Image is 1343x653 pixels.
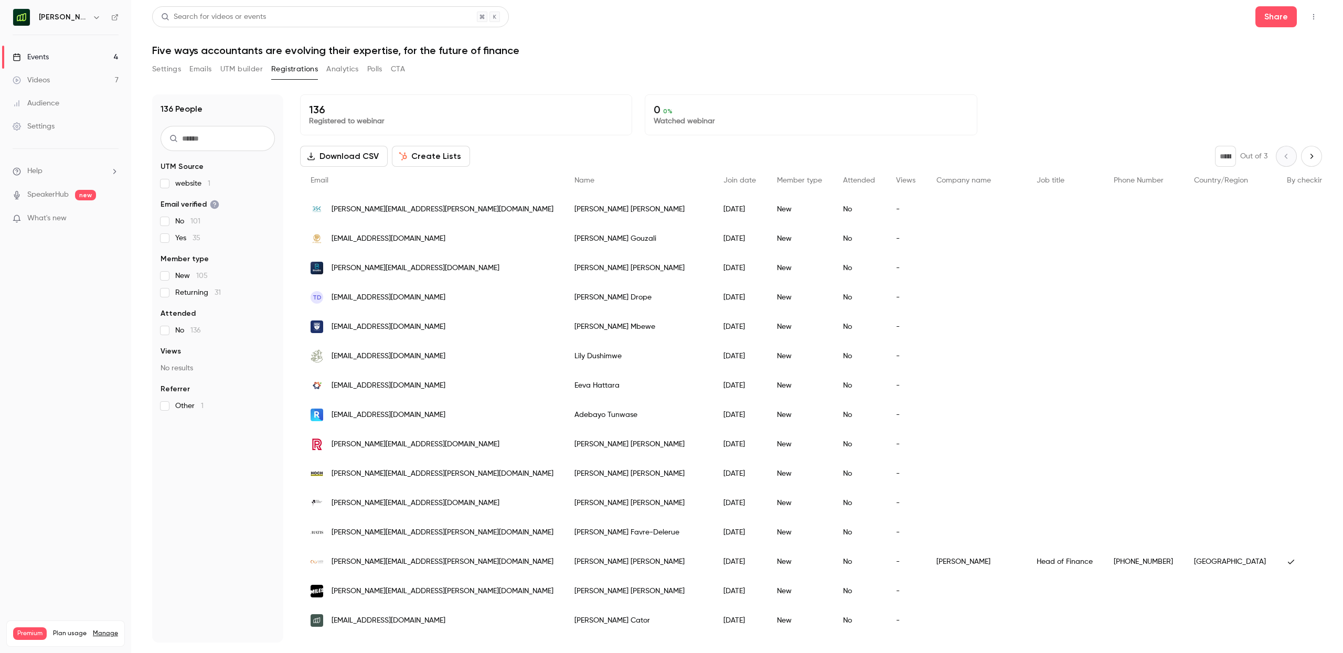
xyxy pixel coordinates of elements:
[13,75,50,85] div: Videos
[75,190,96,200] span: new
[833,195,886,224] div: No
[311,320,323,333] img: chengeloschool.org
[332,586,553,597] span: [PERSON_NAME][EMAIL_ADDRESS][PERSON_NAME][DOMAIN_NAME]
[190,327,201,334] span: 136
[564,576,713,606] div: [PERSON_NAME] [PERSON_NAME]
[326,61,359,78] button: Analytics
[332,615,445,626] span: [EMAIL_ADDRESS][DOMAIN_NAME]
[766,400,833,430] div: New
[713,606,766,635] div: [DATE]
[1301,146,1322,167] button: Next page
[161,162,204,172] span: UTM Source
[311,232,323,245] img: piagam.id
[93,629,118,638] a: Manage
[833,606,886,635] div: No
[564,224,713,253] div: [PERSON_NAME] Gouzali
[713,224,766,253] div: [DATE]
[886,459,926,488] div: -
[311,177,328,184] span: Email
[833,488,886,518] div: No
[564,283,713,312] div: [PERSON_NAME] Drope
[766,606,833,635] div: New
[201,402,204,410] span: 1
[1240,151,1267,162] p: Out of 3
[886,518,926,547] div: -
[13,166,119,177] li: help-dropdown-opener
[777,177,822,184] span: Member type
[332,292,445,303] span: [EMAIL_ADDRESS][DOMAIN_NAME]
[886,312,926,341] div: -
[886,341,926,371] div: -
[886,488,926,518] div: -
[564,488,713,518] div: [PERSON_NAME] [PERSON_NAME]
[654,103,968,116] p: 0
[311,467,323,480] img: hoch-baumaschinen.de
[311,262,323,274] img: breathetech.co.uk
[713,488,766,518] div: [DATE]
[193,234,200,242] span: 35
[367,61,382,78] button: Polls
[713,459,766,488] div: [DATE]
[175,216,200,227] span: No
[1255,6,1297,27] button: Share
[713,195,766,224] div: [DATE]
[300,146,388,167] button: Download CSV
[27,213,67,224] span: What's new
[332,322,445,333] span: [EMAIL_ADDRESS][DOMAIN_NAME]
[161,384,190,394] span: Referrer
[332,468,553,479] span: [PERSON_NAME][EMAIL_ADDRESS][PERSON_NAME][DOMAIN_NAME]
[190,218,200,225] span: 101
[564,459,713,488] div: [PERSON_NAME] [PERSON_NAME]
[161,308,196,319] span: Attended
[713,518,766,547] div: [DATE]
[723,177,756,184] span: Join date
[574,177,594,184] span: Name
[161,199,219,210] span: Email verified
[766,371,833,400] div: New
[564,547,713,576] div: [PERSON_NAME] [PERSON_NAME]
[766,341,833,371] div: New
[106,214,119,223] iframe: Noticeable Trigger
[332,263,499,274] span: [PERSON_NAME][EMAIL_ADDRESS][DOMAIN_NAME]
[833,224,886,253] div: No
[833,430,886,459] div: No
[1114,177,1164,184] span: Phone Number
[161,346,181,357] span: Views
[833,576,886,606] div: No
[196,272,208,280] span: 105
[175,233,200,243] span: Yes
[833,459,886,488] div: No
[896,177,915,184] span: Views
[1184,547,1276,576] div: [GEOGRAPHIC_DATA]
[1103,547,1184,576] div: [PHONE_NUMBER]
[392,146,470,167] button: Create Lists
[886,195,926,224] div: -
[311,585,323,597] img: miles-mobility.com
[175,401,204,411] span: Other
[27,189,69,200] a: SpeakerHub
[886,224,926,253] div: -
[886,576,926,606] div: -
[564,253,713,283] div: [PERSON_NAME] [PERSON_NAME]
[13,98,59,109] div: Audience
[13,9,30,26] img: Moss (EN)
[886,400,926,430] div: -
[886,430,926,459] div: -
[564,518,713,547] div: [PERSON_NAME] Favre-Delerue
[766,488,833,518] div: New
[886,283,926,312] div: -
[152,44,1322,57] h1: Five ways accountants are evolving their expertise, for the future of finance
[886,547,926,576] div: -
[564,430,713,459] div: [PERSON_NAME] [PERSON_NAME]
[713,576,766,606] div: [DATE]
[1194,177,1248,184] span: Country/Region
[766,547,833,576] div: New
[175,271,208,281] span: New
[766,195,833,224] div: New
[833,400,886,430] div: No
[766,518,833,547] div: New
[161,254,209,264] span: Member type
[713,371,766,400] div: [DATE]
[208,180,210,187] span: 1
[833,312,886,341] div: No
